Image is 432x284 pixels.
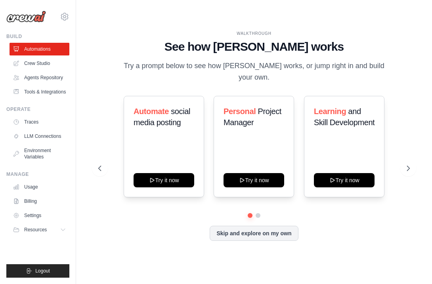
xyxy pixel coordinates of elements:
img: Logo [6,11,46,23]
div: Build [6,33,69,40]
button: Logout [6,264,69,278]
button: Skip and explore on my own [210,226,298,241]
button: Resources [10,223,69,236]
a: LLM Connections [10,130,69,143]
h1: See how [PERSON_NAME] works [98,40,410,54]
span: Logout [35,268,50,274]
a: Environment Variables [10,144,69,163]
a: Crew Studio [10,57,69,70]
span: Automate [134,107,169,116]
span: Personal [224,107,256,116]
a: Agents Repository [10,71,69,84]
a: Traces [10,116,69,128]
span: Learning [314,107,346,116]
button: Try it now [314,173,375,187]
a: Settings [10,209,69,222]
a: Automations [10,43,69,55]
a: Usage [10,181,69,193]
button: Try it now [224,173,284,187]
a: Billing [10,195,69,208]
div: Manage [6,171,69,177]
p: Try a prompt below to see how [PERSON_NAME] works, or jump right in and build your own. [121,60,387,84]
div: Operate [6,106,69,112]
a: Tools & Integrations [10,86,69,98]
span: Resources [24,227,47,233]
button: Try it now [134,173,194,187]
div: WALKTHROUGH [98,30,410,36]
